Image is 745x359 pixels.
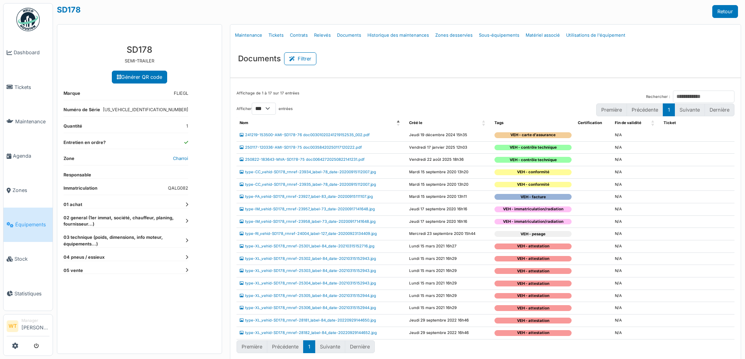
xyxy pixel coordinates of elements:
[64,58,215,64] p: SEMI-TRAILER
[406,265,491,277] td: Lundi 15 mars 2021 16h29
[240,231,377,236] a: type-RI_vehid-SD178_rmref-24004_label-127_date-20200923134409.jpg
[406,315,491,327] td: Jeudi 29 septembre 2022 16h46
[406,277,491,290] td: Lundi 15 mars 2021 16h29
[406,178,491,191] td: Mardi 15 septembre 2020 13h20
[240,331,377,335] a: type-XL_vehid-SD178_rmref-28182_label-84_date-20220929144652.jpg
[168,185,188,192] dd: QALG082
[406,240,491,253] td: Lundi 15 mars 2021 16h27
[240,207,375,211] a: type-IM_vehid-SD178_rmref-23957_label-73_date-20200917141648.jpg
[494,169,572,175] div: VEH - conformité
[14,84,49,91] span: Tickets
[64,123,82,133] dt: Quantité
[240,281,376,285] a: type-XL_vehid-SD178_rmref-25304_label-84_date-20210315152943.jpg
[14,255,49,263] span: Stock
[563,26,628,44] a: Utilisations de l'équipement
[494,121,503,125] span: Tags
[612,327,660,339] td: N/A
[712,5,738,18] a: Retour
[284,52,316,65] button: Filtrer
[4,36,53,70] a: Dashboard
[4,276,53,311] a: Statistiques
[173,156,188,161] a: Charroi
[4,208,53,242] a: Équipements
[232,26,265,44] a: Maintenance
[240,306,376,310] a: type-XL_vehid-SD178_rmref-25306_label-84_date-20210315152944.jpg
[303,340,315,353] button: 1
[64,267,188,274] dt: 05 vente
[664,121,676,125] span: Ticket
[494,182,572,188] div: VEH - conformité
[406,141,491,154] td: Vendredi 17 janvier 2025 12h03
[174,90,188,97] dd: FLIEGL
[57,5,81,14] a: SD178
[612,203,660,215] td: N/A
[364,26,432,44] a: Historique des maintenances
[663,103,675,116] button: 1
[651,117,656,129] span: Fin de validité: Activate to sort
[494,330,572,336] div: VEH - attestation
[494,243,572,249] div: VEH - attestation
[612,265,660,277] td: N/A
[406,203,491,215] td: Jeudi 17 septembre 2020 16h16
[64,90,80,100] dt: Marque
[240,121,248,125] span: Nom
[15,221,49,228] span: Équipements
[240,157,365,162] a: 250822-183643-MVA-SD178-75 doc00642720250822141231.pdf
[64,155,74,165] dt: Zone
[494,318,572,323] div: VEH - attestation
[240,219,376,224] a: type-IM_vehid-SD178_rmref-23958_label-73_date-20200917141648.jpg
[612,240,660,253] td: N/A
[494,256,572,262] div: VEH - attestation
[311,26,334,44] a: Relevés
[612,215,660,228] td: N/A
[252,103,276,115] select: Afficherentrées
[240,133,370,137] a: 241219-153500-AMI-SD178-76 doc00301020241219152535_002.pdf
[612,154,660,166] td: N/A
[64,44,215,55] h3: SD178
[240,244,374,248] a: type-XL_vehid-SD178_rmref-25301_label-84_date-20210315152716.jpg
[615,121,641,125] span: Fin de validité
[482,117,487,129] span: Créé le: Activate to sort
[240,194,373,199] a: type-FA_vehid-SD178_rmref-23927_label-83_date-20200915111107.jpg
[12,187,49,194] span: Zones
[13,152,49,160] span: Agenda
[612,290,660,302] td: N/A
[64,107,100,116] dt: Numéro de Série
[494,219,572,225] div: VEH - immatriculation/radiation
[523,26,563,44] a: Matériel associé
[64,234,188,247] dt: 03 technique (poids, dimensions, info moteur, équipements...)
[7,320,18,332] li: WT
[287,26,311,44] a: Contrats
[240,268,376,273] a: type-XL_vehid-SD178_rmref-25303_label-84_date-20210315152943.jpg
[494,293,572,299] div: VEH - attestation
[4,104,53,139] a: Maintenance
[64,139,106,149] dt: Entretien en ordre?
[406,327,491,339] td: Jeudi 29 septembre 2022 16h46
[494,145,572,151] div: VEH - contrôle technique
[240,256,376,261] a: type-XL_vehid-SD178_rmref-25302_label-84_date-20210315152943.jpg
[14,290,49,297] span: Statistiques
[406,215,491,228] td: Jeudi 17 septembre 2020 16h16
[612,141,660,154] td: N/A
[16,8,40,31] img: Badge_color-CXgf-gQk.svg
[612,129,660,141] td: N/A
[103,107,188,113] dd: [US_VEHICLE_IDENTIFICATION_NUMBER]
[494,305,572,311] div: VEH - attestation
[240,145,362,149] a: 250117-120336-AMI-SD178-75 doc00358420250117120222.pdf
[406,228,491,240] td: Mercredi 23 septembre 2020 15h44
[612,302,660,315] td: N/A
[14,49,49,56] span: Dashboard
[64,254,188,261] dt: 04 pneus / essieux
[265,26,287,44] a: Tickets
[494,281,572,286] div: VEH - attestation
[476,26,523,44] a: Sous-équipements
[4,173,53,208] a: Zones
[406,252,491,265] td: Lundi 15 mars 2021 16h29
[612,178,660,191] td: N/A
[406,302,491,315] td: Lundi 15 mars 2021 16h29
[646,94,670,100] label: Rechercher :
[186,123,188,130] dd: 1
[64,185,97,195] dt: Immatriculation
[397,117,401,129] span: Nom: Activate to invert sorting
[612,315,660,327] td: N/A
